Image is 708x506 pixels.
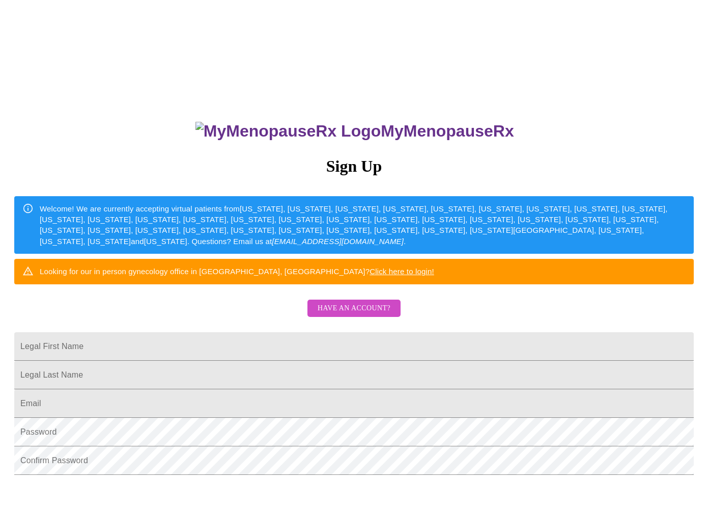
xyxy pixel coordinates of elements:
[318,302,390,315] span: Have an account?
[370,267,434,276] a: Click here to login!
[307,300,401,317] button: Have an account?
[14,157,694,176] h3: Sign Up
[272,237,404,246] em: [EMAIL_ADDRESS][DOMAIN_NAME]
[40,262,434,281] div: Looking for our in person gynecology office in [GEOGRAPHIC_DATA], [GEOGRAPHIC_DATA]?
[195,122,381,141] img: MyMenopauseRx Logo
[40,199,686,251] div: Welcome! We are currently accepting virtual patients from [US_STATE], [US_STATE], [US_STATE], [US...
[305,311,403,319] a: Have an account?
[16,122,694,141] h3: MyMenopauseRx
